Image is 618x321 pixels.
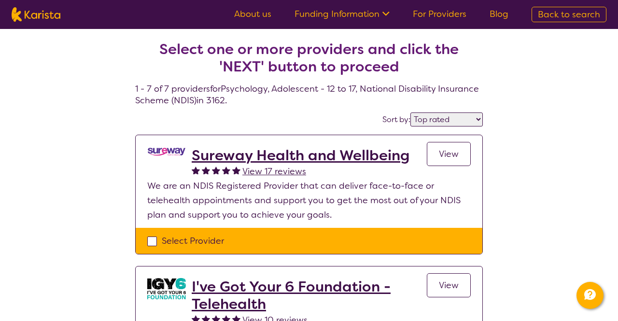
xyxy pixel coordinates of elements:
a: About us [234,8,271,20]
a: Back to search [532,7,606,22]
img: fullstar [202,166,210,174]
a: Blog [490,8,508,20]
img: Karista logo [12,7,60,22]
button: Channel Menu [576,282,604,309]
label: Sort by: [382,114,410,125]
span: Back to search [538,9,600,20]
p: We are an NDIS Registered Provider that can deliver face-to-face or telehealth appointments and s... [147,179,471,222]
span: View 17 reviews [242,166,306,177]
h4: 1 - 7 of 7 providers for Psychology , Adolescent - 12 to 17 , National Disability Insurance Schem... [135,17,483,106]
h2: Select one or more providers and click the 'NEXT' button to proceed [147,41,471,75]
span: View [439,279,459,291]
a: Funding Information [295,8,390,20]
a: View 17 reviews [242,164,306,179]
img: fullstar [232,166,240,174]
a: View [427,142,471,166]
img: fullstar [192,166,200,174]
a: View [427,273,471,297]
img: aw0qclyvxjfem2oefjis.jpg [147,278,186,299]
span: View [439,148,459,160]
img: fullstar [222,166,230,174]
img: fullstar [212,166,220,174]
a: Sureway Health and Wellbeing [192,147,409,164]
img: nedi5p6dj3rboepxmyww.png [147,147,186,157]
a: For Providers [413,8,466,20]
a: I've Got Your 6 Foundation - Telehealth [192,278,427,313]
